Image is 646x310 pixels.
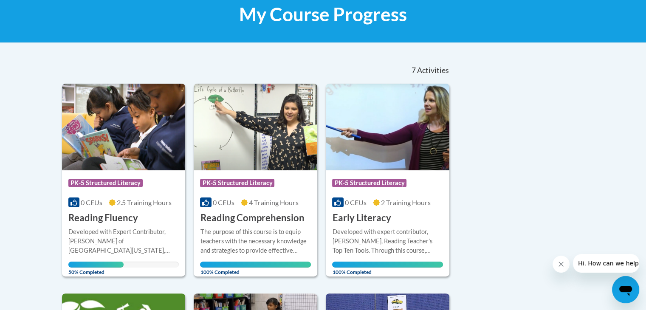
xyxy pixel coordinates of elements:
div: Your progress [68,262,124,268]
span: 4 Training Hours [249,198,299,206]
div: The purpose of this course is to equip teachers with the necessary knowledge and strategies to pr... [200,227,311,255]
span: 0 CEUs [81,198,102,206]
span: Activities [417,66,449,75]
div: Your progress [200,262,311,268]
span: 7 [411,66,415,75]
h3: Early Literacy [332,211,391,225]
span: PK-5 Structured Literacy [68,179,143,187]
div: Developed with Expert Contributor, [PERSON_NAME] of [GEOGRAPHIC_DATA][US_STATE], [GEOGRAPHIC_DATA... [68,227,179,255]
span: My Course Progress [239,3,407,25]
div: Developed with expert contributor, [PERSON_NAME], Reading Teacher's Top Ten Tools. Through this c... [332,227,443,255]
span: PK-5 Structured Literacy [200,179,274,187]
span: 2 Training Hours [381,198,431,206]
span: Hi. How can we help? [5,6,69,13]
iframe: Close message [553,256,570,273]
img: Course Logo [326,84,449,170]
h3: Reading Fluency [68,211,138,225]
a: Course LogoPK-5 Structured Literacy0 CEUs4 Training Hours Reading ComprehensionThe purpose of thi... [194,84,317,276]
iframe: Message from company [573,254,639,273]
img: Course Logo [194,84,317,170]
span: 0 CEUs [213,198,234,206]
div: Your progress [332,262,443,268]
a: Course LogoPK-5 Structured Literacy0 CEUs2 Training Hours Early LiteracyDeveloped with expert con... [326,84,449,276]
span: 50% Completed [68,262,124,275]
iframe: Button to launch messaging window [612,276,639,303]
span: 0 CEUs [345,198,367,206]
span: PK-5 Structured Literacy [332,179,406,187]
span: 100% Completed [200,262,311,275]
h3: Reading Comprehension [200,211,304,225]
img: Course Logo [62,84,186,170]
a: Course LogoPK-5 Structured Literacy0 CEUs2.5 Training Hours Reading FluencyDeveloped with Expert ... [62,84,186,276]
span: 2.5 Training Hours [117,198,172,206]
span: 100% Completed [332,262,443,275]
